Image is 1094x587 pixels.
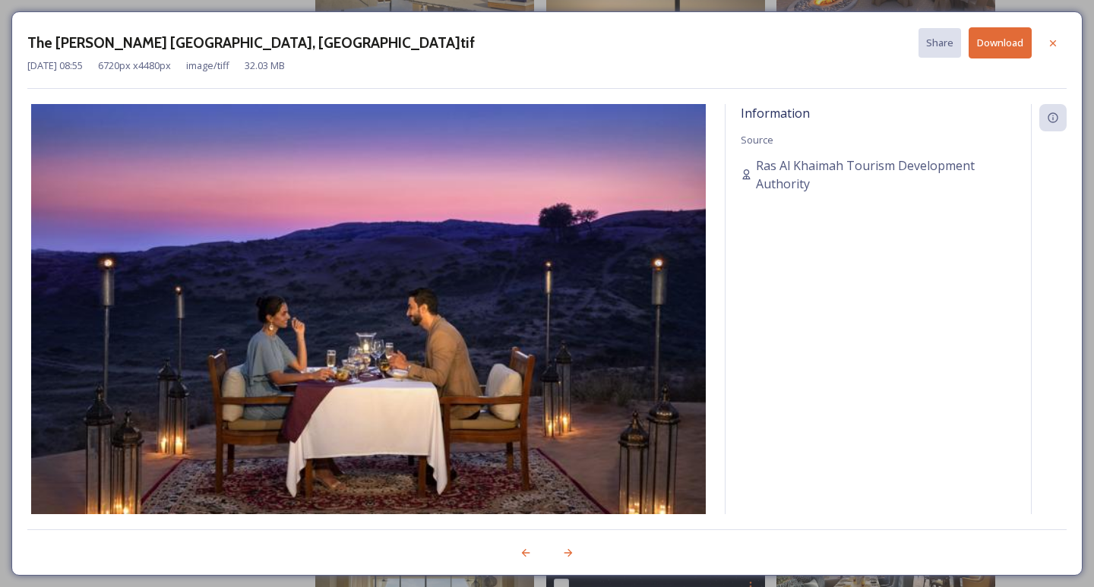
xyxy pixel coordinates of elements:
h3: The [PERSON_NAME] [GEOGRAPHIC_DATA], [GEOGRAPHIC_DATA]tif [27,32,475,54]
span: image/tiff [186,58,229,73]
img: 14e6239b-2bb9-4ae6-8131-b5e3fe825981.jpg [27,104,710,554]
span: 32.03 MB [245,58,285,73]
button: Download [969,27,1032,58]
span: Source [741,133,773,147]
span: 6720 px x 4480 px [98,58,171,73]
button: Share [919,28,961,58]
span: [DATE] 08:55 [27,58,83,73]
span: Information [741,105,810,122]
span: Ras Al Khaimah Tourism Development Authority [756,156,1016,193]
